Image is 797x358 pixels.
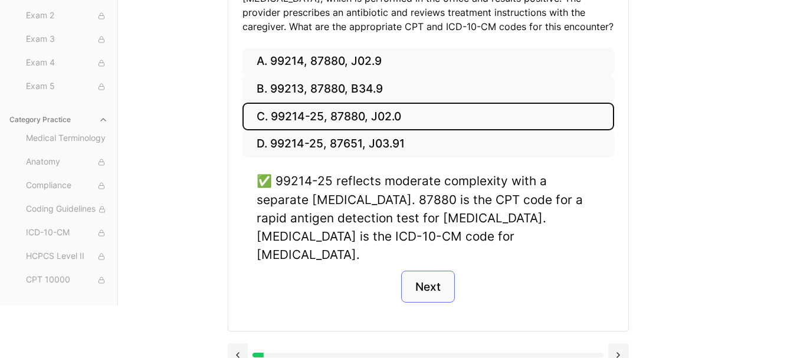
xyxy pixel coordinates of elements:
button: CPT 20000 [21,294,113,313]
span: CPT 10000 [26,274,108,287]
button: A. 99214, 87880, J02.9 [242,48,614,75]
button: Exam 4 [21,54,113,73]
span: Exam 3 [26,33,108,46]
span: Exam 2 [26,9,108,22]
button: ICD-10-CM [21,224,113,242]
button: CPT 10000 [21,271,113,290]
button: Anatomy [21,153,113,172]
button: Compliance [21,176,113,195]
button: Medical Terminology [21,129,113,148]
button: Coding Guidelines [21,200,113,219]
button: D. 99214-25, 87651, J03.91 [242,130,614,158]
button: B. 99213, 87880, B34.9 [242,75,614,103]
button: HCPCS Level II [21,247,113,266]
span: Anatomy [26,156,108,169]
div: ✅ 99214-25 reflects moderate complexity with a separate [MEDICAL_DATA]. 87880 is the CPT code for... [257,172,600,264]
button: Exam 3 [21,30,113,49]
button: Exam 2 [21,6,113,25]
span: HCPCS Level II [26,250,108,263]
span: Exam 5 [26,80,108,93]
span: Exam 4 [26,57,108,70]
button: Next [401,271,455,303]
span: Coding Guidelines [26,203,108,216]
span: ICD-10-CM [26,226,108,239]
button: C. 99214-25, 87880, J02.0 [242,103,614,130]
span: Compliance [26,179,108,192]
button: Category Practice [5,110,113,129]
span: Medical Terminology [26,132,108,145]
button: Exam 5 [21,77,113,96]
